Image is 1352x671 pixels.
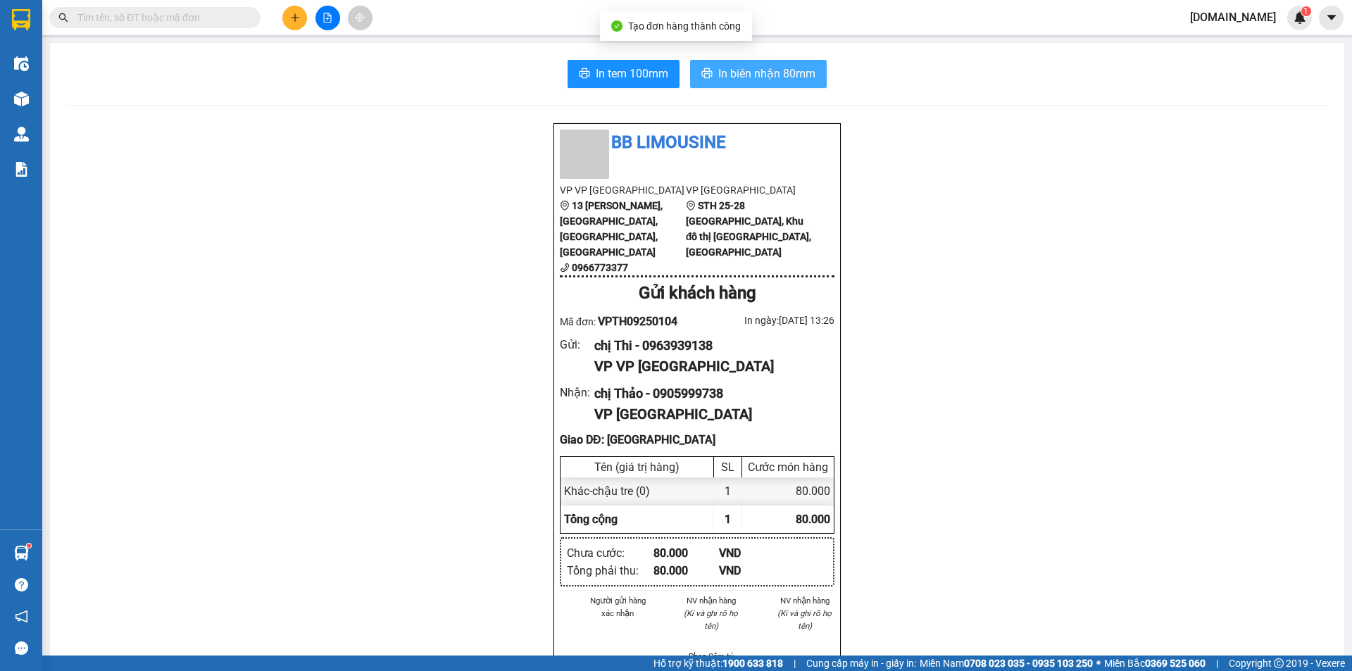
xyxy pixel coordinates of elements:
[282,6,307,30] button: plus
[567,562,653,579] div: Tổng phải thu :
[964,658,1093,669] strong: 0708 023 035 - 0935 103 250
[653,656,783,671] span: Hỗ trợ kỹ thuật:
[15,610,28,623] span: notification
[594,356,823,377] div: VP VP [GEOGRAPHIC_DATA]
[719,562,784,579] div: VND
[588,594,648,620] li: Người gửi hàng xác nhận
[1145,658,1206,669] strong: 0369 525 060
[697,313,834,328] div: In ngày: [DATE] 13:26
[806,656,916,671] span: Cung cấp máy in - giấy in:
[686,201,696,211] span: environment
[97,60,187,91] li: VP VP Buôn Ma Thuột
[594,403,823,425] div: VP [GEOGRAPHIC_DATA]
[796,513,830,526] span: 80.000
[684,608,738,631] i: (Kí và ghi rõ họ tên)
[15,641,28,655] span: message
[290,13,300,23] span: plus
[355,13,365,23] span: aim
[560,384,594,401] div: Nhận :
[560,200,663,258] b: 13 [PERSON_NAME], [GEOGRAPHIC_DATA], [GEOGRAPHIC_DATA], [GEOGRAPHIC_DATA]
[653,562,719,579] div: 80.000
[315,6,340,30] button: file-add
[560,313,697,330] div: Mã đơn:
[564,513,618,526] span: Tổng cộng
[777,608,832,631] i: (Kí và ghi rõ họ tên)
[1325,11,1338,24] span: caret-down
[1301,6,1311,16] sup: 1
[323,13,332,23] span: file-add
[1303,6,1308,16] span: 1
[567,544,653,562] div: Chưa cước :
[348,6,373,30] button: aim
[1274,658,1284,668] span: copyright
[794,656,796,671] span: |
[596,65,668,82] span: In tem 100mm
[594,336,823,356] div: chị Thi - 0963939138
[564,460,710,474] div: Tên (giá trị hàng)
[1096,660,1101,666] span: ⚪️
[7,7,204,34] li: BB Limousine
[719,544,784,562] div: VND
[775,594,834,607] li: NV nhận hàng
[690,60,827,88] button: printerIn biên nhận 80mm
[15,578,28,591] span: question-circle
[628,20,741,32] span: Tạo đơn hàng thành công
[14,92,29,106] img: warehouse-icon
[1294,11,1306,24] img: icon-new-feature
[598,315,677,328] span: VPTH09250104
[718,65,815,82] span: In biên nhận 80mm
[560,431,834,449] div: Giao DĐ: [GEOGRAPHIC_DATA]
[1104,656,1206,671] span: Miền Bắc
[568,60,680,88] button: printerIn tem 100mm
[560,130,834,156] li: BB Limousine
[560,280,834,307] div: Gửi khách hàng
[1319,6,1344,30] button: caret-down
[682,650,741,663] li: Phan Cẩm tú
[594,384,823,403] div: chị Thảo - 0905999738
[725,513,731,526] span: 1
[27,544,31,548] sup: 1
[14,162,29,177] img: solution-icon
[579,68,590,81] span: printer
[560,201,570,211] span: environment
[14,56,29,71] img: warehouse-icon
[611,20,622,32] span: check-circle
[920,656,1093,671] span: Miền Nam
[718,460,738,474] div: SL
[682,594,741,607] li: NV nhận hàng
[564,484,650,498] span: Khác - chậu tre (0)
[58,13,68,23] span: search
[746,460,830,474] div: Cước món hàng
[1216,656,1218,671] span: |
[686,182,812,198] li: VP [GEOGRAPHIC_DATA]
[560,182,686,198] li: VP VP [GEOGRAPHIC_DATA]
[572,262,628,273] b: 0966773377
[722,658,783,669] strong: 1900 633 818
[653,544,719,562] div: 80.000
[701,68,713,81] span: printer
[14,546,29,560] img: warehouse-icon
[77,10,244,25] input: Tìm tên, số ĐT hoặc mã đơn
[12,9,30,30] img: logo-vxr
[97,94,107,104] span: environment
[7,60,97,106] li: VP VP [GEOGRAPHIC_DATA]
[560,263,570,272] span: phone
[742,477,834,505] div: 80.000
[1179,8,1287,26] span: [DOMAIN_NAME]
[714,477,742,505] div: 1
[14,127,29,142] img: warehouse-icon
[560,336,594,353] div: Gửi :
